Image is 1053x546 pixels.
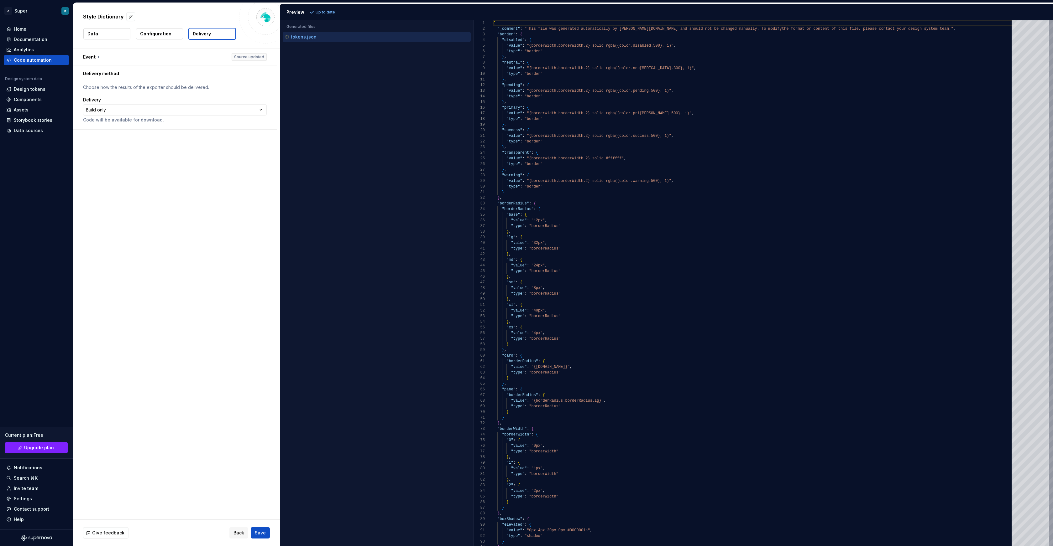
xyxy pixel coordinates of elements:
[520,27,522,31] span: :
[511,246,524,251] span: "type"
[474,150,485,156] div: 24
[520,280,522,285] span: {
[474,325,485,330] div: 55
[502,83,522,87] span: "pending"
[533,201,536,206] span: {
[474,330,485,336] div: 56
[531,286,542,290] span: "8px"
[542,331,545,335] span: ,
[533,207,536,211] span: :
[474,122,485,127] div: 19
[506,235,516,240] span: "lg"
[506,111,522,116] span: "value"
[506,179,522,183] span: "value"
[506,66,522,70] span: "value"
[506,342,509,347] span: }
[527,173,529,178] span: {
[524,117,542,121] span: "border"
[497,32,516,37] span: "border"
[502,100,504,104] span: }
[511,241,526,245] span: "value"
[1,4,71,18] button: ASuperK
[502,38,524,42] span: "disabled"
[474,285,485,291] div: 48
[527,263,529,268] span: :
[529,291,561,296] span: "borderRadius"
[506,275,509,279] span: }
[14,96,42,103] div: Components
[542,286,545,290] span: ,
[500,196,502,200] span: ,
[497,27,520,31] span: "_comment"
[502,151,531,155] span: "transparent"
[511,286,526,290] span: "value"
[506,72,520,76] span: "type"
[511,269,524,273] span: "type"
[474,133,485,139] div: 21
[474,88,485,94] div: 13
[136,28,183,39] button: Configuration
[524,213,526,217] span: {
[527,134,640,138] span: "{borderWidth.borderWidth.2} solid rgba({color.suc
[474,336,485,342] div: 57
[536,151,538,155] span: {
[529,38,531,42] span: {
[474,167,485,173] div: 27
[474,234,485,240] div: 39
[474,347,485,353] div: 59
[502,145,504,149] span: }
[4,494,69,504] a: Settings
[14,496,32,502] div: Settings
[527,89,640,93] span: "{borderWidth.borderWidth.2} solid rgba({color.pen
[5,76,42,81] div: Design system data
[4,463,69,473] button: Notifications
[640,134,671,138] span: cess.500}, 1)"
[474,195,485,201] div: 32
[640,179,671,183] span: ning.500}, 1)"
[474,144,485,150] div: 23
[527,308,529,313] span: :
[474,223,485,229] div: 37
[21,535,52,541] a: Supernova Logo
[524,72,542,76] span: "border"
[527,331,529,335] span: :
[520,117,522,121] span: :
[504,167,506,172] span: ,
[474,99,485,105] div: 15
[140,31,171,37] p: Configuration
[14,506,49,512] div: Contact support
[502,190,504,194] span: }
[502,173,522,178] span: "warning"
[509,275,511,279] span: ,
[516,258,518,262] span: :
[892,27,953,31] span: t your design system team."
[502,167,504,172] span: }
[524,27,648,31] span: "This file was generated automatically by [PERSON_NAME]
[520,235,522,240] span: {
[953,27,956,31] span: ,
[474,173,485,178] div: 28
[529,337,561,341] span: "borderRadius"
[502,77,504,82] span: }
[531,241,545,245] span: "32px"
[504,100,506,104] span: ,
[511,291,524,296] span: "type"
[506,213,520,217] span: "base"
[522,106,524,110] span: :
[474,280,485,285] div: 47
[545,263,547,268] span: ,
[506,320,509,324] span: }
[474,319,485,325] div: 54
[502,128,522,132] span: "success"
[522,128,524,132] span: :
[474,32,485,37] div: 3
[14,86,45,92] div: Design tokens
[545,218,547,223] span: ,
[506,258,516,262] span: "md"
[511,263,526,268] span: "value"
[474,240,485,246] div: 40
[193,31,211,37] p: Delivery
[516,303,518,307] span: :
[529,269,561,273] span: "borderRadius"
[474,189,485,195] div: 31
